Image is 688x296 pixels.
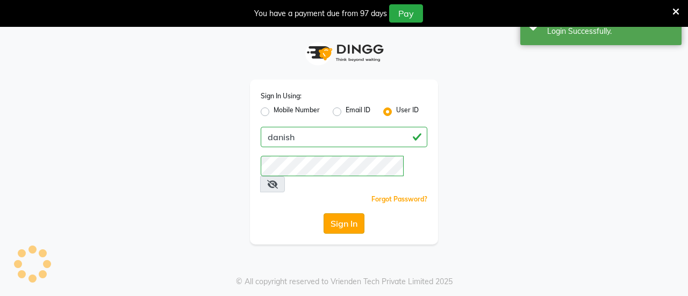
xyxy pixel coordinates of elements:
button: Pay [389,4,423,23]
input: Username [261,156,404,176]
div: Login Successfully. [547,26,673,37]
button: Sign In [324,213,364,234]
div: You have a payment due from 97 days [254,8,387,19]
img: logo1.svg [301,37,387,69]
input: Username [261,127,427,147]
label: Mobile Number [274,105,320,118]
label: Email ID [346,105,370,118]
label: Sign In Using: [261,91,302,101]
a: Forgot Password? [371,195,427,203]
label: User ID [396,105,419,118]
